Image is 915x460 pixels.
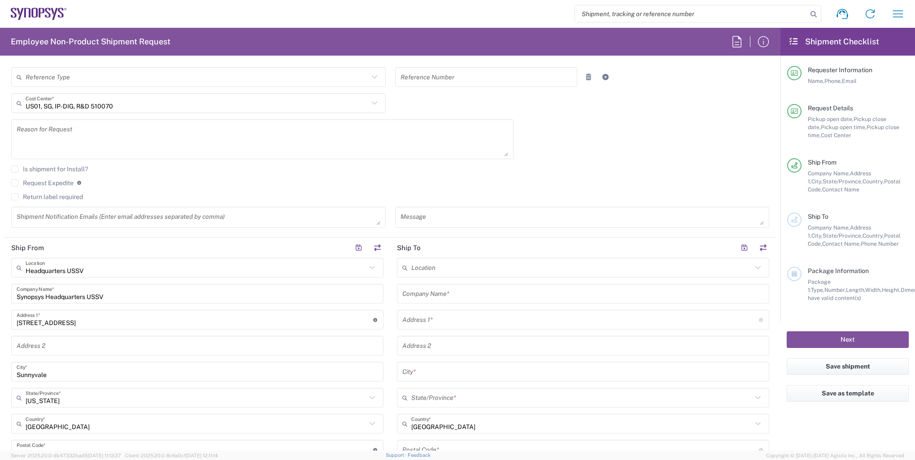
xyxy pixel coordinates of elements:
a: Support [386,452,408,458]
span: Pickup open date, [808,116,854,122]
label: Return label required [11,193,83,200]
h2: Ship From [11,243,44,252]
span: Server: 2025.20.0-db47332bad5 [11,453,121,458]
span: Copyright © [DATE]-[DATE] Agistix Inc., All Rights Reserved [766,451,904,460]
a: Feedback [408,452,431,458]
label: Request Expedite [11,179,74,187]
span: Name, [808,78,824,84]
span: Phone Number [861,240,899,247]
h2: Shipment Checklist [789,36,879,47]
span: Country, [863,178,884,185]
button: Next [787,331,909,348]
span: Contact Name [822,186,859,193]
span: Request Details [808,104,853,112]
span: Pickup open time, [821,124,867,130]
span: Width, [865,286,882,293]
span: Phone, [824,78,842,84]
span: Length, [846,286,865,293]
span: Requester Information [808,66,872,74]
span: Cost Center [821,132,851,139]
span: Email [842,78,857,84]
span: State/Province, [823,178,863,185]
span: Number, [824,286,846,293]
span: Company Name, [808,170,850,177]
span: Type, [811,286,824,293]
span: Package Information [808,267,869,274]
button: Save as template [787,385,909,402]
span: State/Province, [823,232,863,239]
a: Add Reference [599,71,612,83]
span: Ship To [808,213,828,220]
span: [DATE] 11:13:37 [87,453,121,458]
input: Shipment, tracking or reference number [575,5,807,22]
h2: Ship To [397,243,421,252]
h2: Employee Non-Product Shipment Request [11,36,170,47]
span: Ship From [808,159,837,166]
span: City, [811,232,823,239]
button: Save shipment [787,358,909,375]
label: Is shipment for Install? [11,165,88,173]
span: Package 1: [808,278,831,293]
span: [DATE] 12:11:14 [186,453,218,458]
span: Country, [863,232,884,239]
a: Remove Reference [582,71,595,83]
span: City, [811,178,823,185]
span: Contact Name, [822,240,861,247]
span: Company Name, [808,224,850,231]
span: Client: 2025.20.0-8c6e0cf [125,453,218,458]
span: Height, [882,286,901,293]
